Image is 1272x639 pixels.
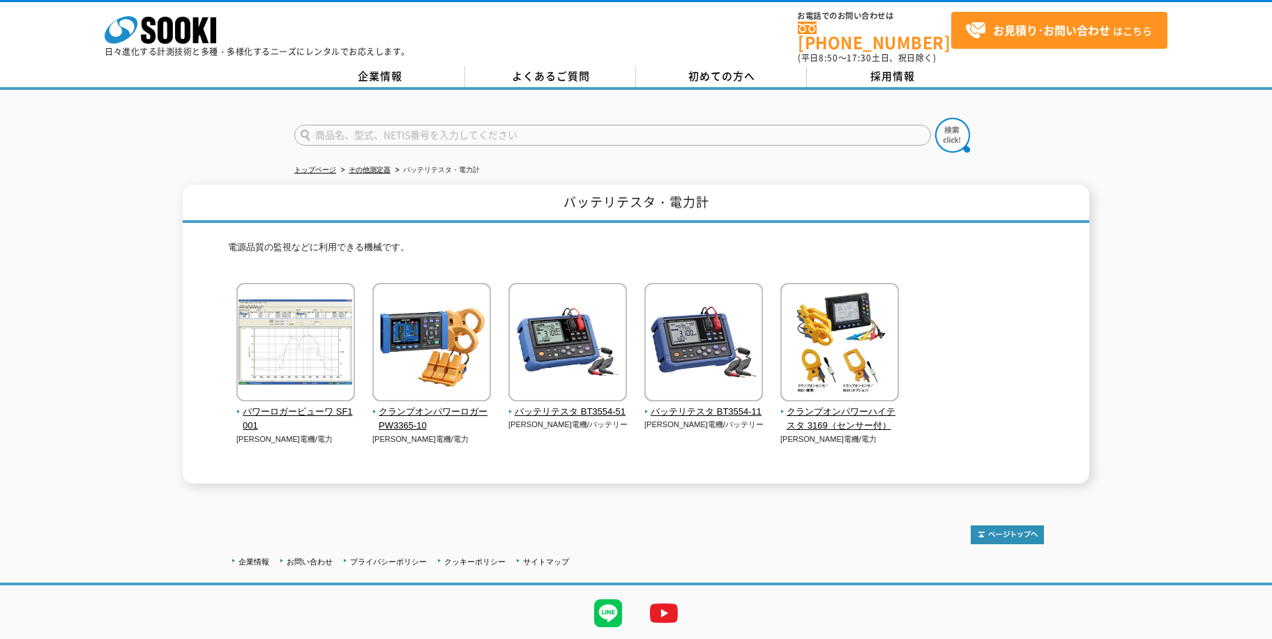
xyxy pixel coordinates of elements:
[523,557,569,566] a: サイトマップ
[508,283,627,405] img: バッテリテスタ BT3554-51
[287,557,333,566] a: お問い合わせ
[236,405,356,434] span: パワーロガービューワ SF1001
[236,433,356,445] p: [PERSON_NAME]電機/電力
[508,392,628,419] a: バッテリテスタ BT3554-51
[780,283,899,405] img: クランプオンパワーハイテスタ 3169（センサー付）
[372,405,492,434] span: クランプオンパワーロガー PW3365-10
[465,66,636,87] a: よくあるご質問
[644,419,764,431] p: [PERSON_NAME]電機/バッテリー
[228,240,1044,262] p: 電源品質の監視などに利用できる機械です。
[444,557,506,566] a: クッキーポリシー
[951,12,1167,49] a: お見積り･お問い合わせはこちら
[238,557,269,566] a: 企業情報
[798,22,951,50] a: [PHONE_NUMBER]
[393,163,480,178] li: バッテリテスタ・電力計
[372,283,491,405] img: クランプオンパワーロガー PW3365-10
[294,66,465,87] a: 企業情報
[971,525,1044,544] img: トップページへ
[294,125,931,146] input: 商品名、型式、NETIS番号を入力してください
[688,68,755,84] span: 初めての方へ
[780,392,900,433] a: クランプオンパワーハイテスタ 3169（センサー付）
[819,52,838,64] span: 8:50
[807,66,978,87] a: 採用情報
[935,118,970,153] img: btn_search.png
[350,557,427,566] a: プライバシーポリシー
[798,12,951,20] span: お電話でのお問い合わせは
[294,166,336,174] a: トップページ
[847,52,872,64] span: 17:30
[780,405,900,434] span: クランプオンパワーハイテスタ 3169（センサー付）
[236,283,355,405] img: パワーロガービューワ SF1001
[644,283,763,405] img: バッテリテスタ BT3554-11
[372,392,492,433] a: クランプオンパワーロガー PW3365-10
[993,22,1110,38] strong: お見積り･お問い合わせ
[105,47,410,56] p: 日々進化する計測技術と多種・多様化するニーズにレンタルでお応えします。
[349,166,391,174] a: その他測定器
[644,392,764,419] a: バッテリテスタ BT3554-11
[372,433,492,445] p: [PERSON_NAME]電機/電力
[183,185,1089,223] h1: バッテリテスタ・電力計
[508,419,628,431] p: [PERSON_NAME]電機/バッテリー
[508,405,628,419] span: バッテリテスタ BT3554-51
[798,52,936,64] span: (平日 ～ 土日、祝日除く)
[965,20,1152,41] span: はこちら
[636,66,807,87] a: 初めての方へ
[780,433,900,445] p: [PERSON_NAME]電機/電力
[644,405,764,419] span: バッテリテスタ BT3554-11
[236,392,356,433] a: パワーロガービューワ SF1001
